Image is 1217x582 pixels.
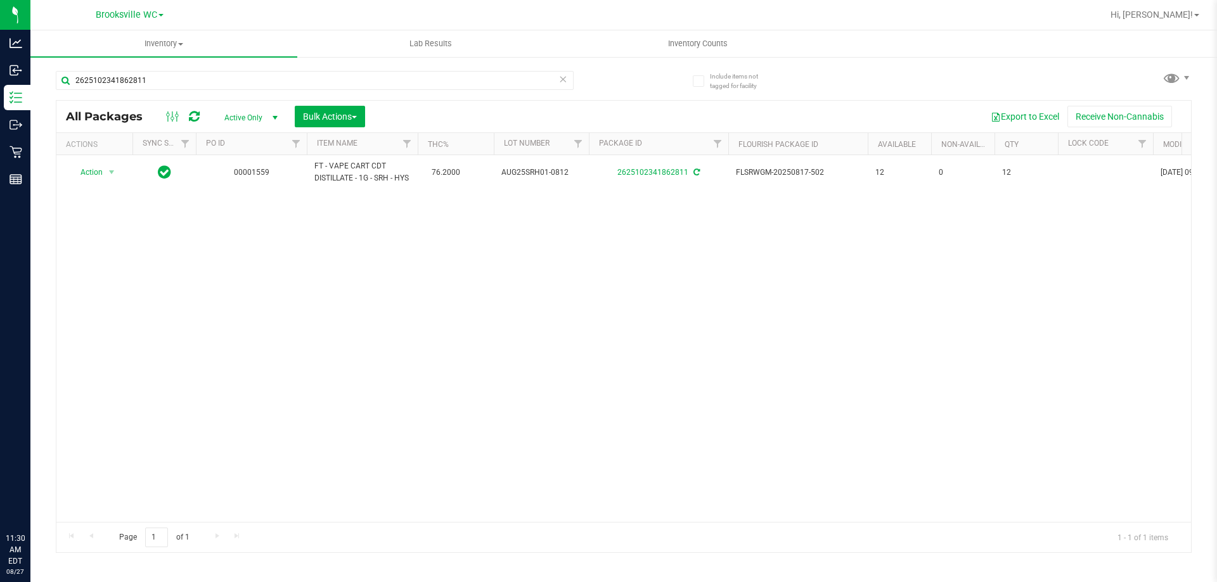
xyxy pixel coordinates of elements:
[66,140,127,149] div: Actions
[392,38,469,49] span: Lab Results
[175,133,196,155] a: Filter
[314,160,410,184] span: FT - VAPE CART CDT DISTILLATE - 1G - SRH - HYS
[30,38,297,49] span: Inventory
[941,140,998,149] a: Non-Available
[96,9,157,20] span: Brooksville WC
[707,133,728,155] a: Filter
[145,528,168,547] input: 1
[1068,139,1109,148] a: Lock Code
[617,168,688,177] a: 2625102341862811
[286,133,307,155] a: Filter
[397,133,418,155] a: Filter
[736,167,860,179] span: FLSRWGM-20250817-502
[10,173,22,186] inline-svg: Reports
[1002,167,1050,179] span: 12
[504,139,550,148] a: Lot Number
[143,139,191,148] a: Sync Status
[234,168,269,177] a: 00001559
[692,168,700,177] span: Sync from Compliance System
[738,140,818,149] a: Flourish Package ID
[303,111,357,122] span: Bulk Actions
[10,118,22,131] inline-svg: Outbound
[104,163,120,181] span: select
[6,567,25,576] p: 08/27
[1067,106,1172,127] button: Receive Non-Cannabis
[1132,133,1153,155] a: Filter
[56,71,574,90] input: Search Package ID, Item Name, SKU, Lot or Part Number...
[69,163,103,181] span: Action
[10,91,22,104] inline-svg: Inventory
[1107,528,1178,547] span: 1 - 1 of 1 items
[10,37,22,49] inline-svg: Analytics
[158,163,171,181] span: In Sync
[1111,9,1193,20] span: Hi, [PERSON_NAME]!
[1005,140,1019,149] a: Qty
[939,167,987,179] span: 0
[10,146,22,158] inline-svg: Retail
[599,139,642,148] a: Package ID
[428,140,449,149] a: THC%
[317,139,357,148] a: Item Name
[558,71,567,87] span: Clear
[651,38,745,49] span: Inventory Counts
[10,64,22,77] inline-svg: Inbound
[297,30,564,57] a: Lab Results
[66,110,155,123] span: All Packages
[568,133,589,155] a: Filter
[13,481,51,519] iframe: Resource center
[108,528,200,547] span: Page of 1
[878,140,916,149] a: Available
[564,30,831,57] a: Inventory Counts
[206,139,225,148] a: PO ID
[425,163,467,182] span: 76.2000
[30,30,297,57] a: Inventory
[295,106,365,127] button: Bulk Actions
[6,533,25,567] p: 11:30 AM EDT
[982,106,1067,127] button: Export to Excel
[710,72,773,91] span: Include items not tagged for facility
[875,167,924,179] span: 12
[501,167,581,179] span: AUG25SRH01-0812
